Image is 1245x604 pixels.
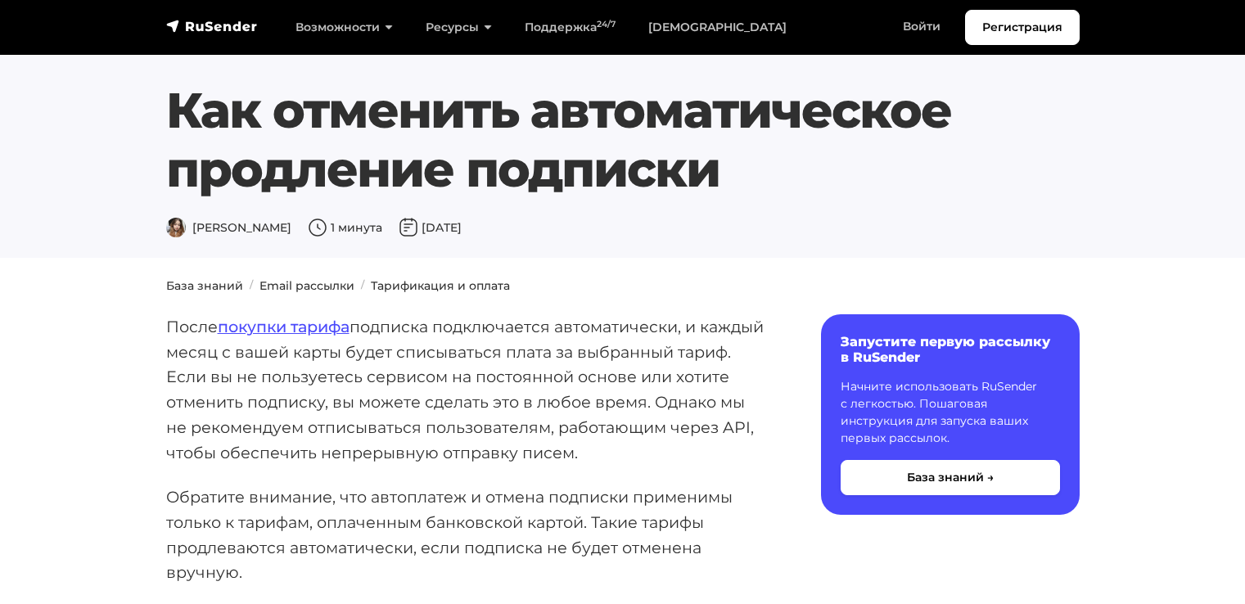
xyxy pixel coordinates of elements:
p: Обратите внимание, что автоплатеж и отмена подписки применимы только к тарифам, оплаченным банков... [166,485,769,585]
a: Тарификация и оплата [371,278,510,293]
p: Начните использовать RuSender с легкостью. Пошаговая инструкция для запуска ваших первых рассылок. [841,378,1060,447]
a: покупки тарифа [218,317,350,336]
a: Регистрация [965,10,1080,45]
a: Ресурсы [409,11,508,44]
a: [DEMOGRAPHIC_DATA] [632,11,803,44]
span: [PERSON_NAME] [166,220,291,235]
p: После подписка подключается автоматически, и каждый месяц с вашей карты будет списываться плата з... [166,314,769,465]
img: Дата публикации [399,218,418,237]
a: Email рассылки [259,278,354,293]
a: Войти [886,10,957,43]
a: Возможности [279,11,409,44]
h1: Как отменить автоматическое продление подписки [166,81,1080,199]
button: База знаний → [841,460,1060,495]
a: База знаний [166,278,243,293]
img: RuSender [166,18,258,34]
img: Время чтения [308,218,327,237]
span: 1 минута [308,220,382,235]
sup: 24/7 [597,19,616,29]
span: [DATE] [399,220,462,235]
a: Запустите первую рассылку в RuSender Начните использовать RuSender с легкостью. Пошаговая инструк... [821,314,1080,515]
a: Поддержка24/7 [508,11,632,44]
h6: Запустите первую рассылку в RuSender [841,334,1060,365]
nav: breadcrumb [156,277,1089,295]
